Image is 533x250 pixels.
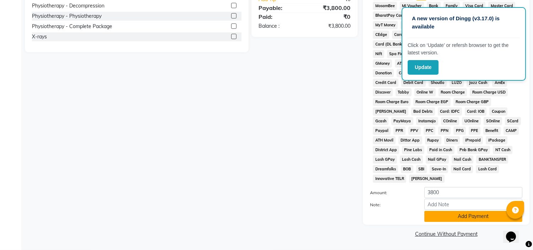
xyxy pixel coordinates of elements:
[427,146,455,154] span: Paid in Cash
[373,59,392,68] span: GMoney
[373,146,399,154] span: District App
[488,2,515,10] span: Master Card
[424,211,522,222] button: Add Payment
[400,2,424,10] span: MI Voucher
[416,165,427,173] span: SBI
[373,69,394,77] span: Donation
[373,175,406,183] span: Innovative TELR
[424,127,436,135] span: PPC
[373,98,410,106] span: Room Charge Euro
[373,155,397,164] span: Lash GPay
[503,222,526,243] iframe: chat widget
[408,60,439,75] button: Update
[373,11,407,20] span: BharatPay Card
[253,22,305,30] div: Balance :
[429,79,447,87] span: Shoutlo
[486,136,507,144] span: iPackage
[32,12,102,20] div: Physiotherapy - Physiotherapy
[430,165,448,173] span: Save-In
[365,202,419,208] label: Note:
[393,127,406,135] span: PPR
[373,2,397,10] span: MosamBee
[253,4,305,12] div: Payable:
[444,136,460,144] span: Diners
[470,88,508,96] span: Room Charge USD
[427,2,441,10] span: Bank
[452,155,474,164] span: Nail Cash
[408,42,520,57] p: Click on ‘Update’ or refersh browser to get the latest version.
[424,199,522,210] input: Add Note
[438,127,451,135] span: PPN
[453,98,491,106] span: Room Charge GBP
[305,22,356,30] div: ₹3,800.00
[373,88,393,96] span: Discover
[305,12,356,21] div: ₹0
[476,165,499,173] span: Lash Card
[391,117,413,125] span: PayMaya
[444,2,460,10] span: Family
[365,190,419,196] label: Amount:
[462,117,481,125] span: UOnline
[463,2,485,10] span: Visa Card
[425,136,441,144] span: Rupay
[465,107,487,116] span: Card: IOB
[505,117,521,125] span: SCard
[364,230,528,238] a: Continue Without Payment
[426,155,449,164] span: Nail GPay
[439,88,467,96] span: Room Charge
[402,146,424,154] span: Pine Labs
[395,59,418,68] span: ATH Movil
[373,40,406,48] span: Card (DL Bank)
[484,117,502,125] span: SOnline
[253,12,305,21] div: Paid:
[451,165,473,173] span: Nail Card
[32,23,112,30] div: Physiotherapy - Complete Package
[400,155,423,164] span: Lash Cash
[463,136,483,144] span: iPrepaid
[32,2,104,10] div: Physiotherapy - Decompression
[441,117,459,125] span: COnline
[32,33,47,41] div: X-rays
[392,31,410,39] span: Card M
[408,127,421,135] span: PPV
[373,165,398,173] span: Dreamfolks
[483,127,501,135] span: Benefit
[373,50,384,58] span: Nift
[398,136,422,144] span: Dittor App
[413,98,451,106] span: Room Charge EGP
[397,69,423,77] span: Card on File
[401,79,426,87] span: Debit Card
[387,50,412,58] span: Spa Finder
[396,88,412,96] span: Tabby
[373,21,398,29] span: MyT Money
[493,146,512,154] span: NT Cash
[492,79,507,87] span: AmEx
[411,107,435,116] span: Bad Debts
[457,146,490,154] span: Pnb Bank GPay
[373,31,389,39] span: CEdge
[489,107,507,116] span: Coupon
[373,136,396,144] span: ATH Movil
[305,4,356,12] div: ₹3,800.00
[467,79,489,87] span: Jazz Cash
[476,155,508,164] span: BANKTANSFER
[450,79,464,87] span: LUZO
[424,187,522,198] input: Amount
[414,88,436,96] span: Online W
[373,117,388,125] span: Gcash
[416,117,438,125] span: Instamojo
[469,127,480,135] span: PPE
[401,165,413,173] span: BOB
[412,15,516,31] p: A new version of Dingg (v3.17.0) is available
[373,107,408,116] span: [PERSON_NAME]
[401,21,422,29] span: MariDeal
[373,79,398,87] span: Credit Card
[409,175,445,183] span: [PERSON_NAME]
[373,127,391,135] span: Paypal
[504,127,519,135] span: CAMP
[453,127,466,135] span: PPG
[438,107,462,116] span: Card: IDFC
